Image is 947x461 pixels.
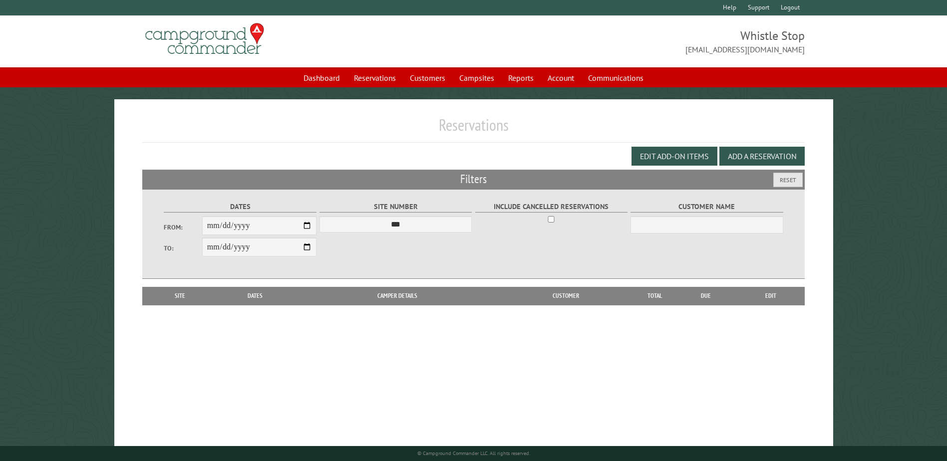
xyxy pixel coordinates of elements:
img: Campground Commander [142,19,267,58]
a: Communications [582,68,649,87]
span: Whistle Stop [EMAIL_ADDRESS][DOMAIN_NAME] [474,27,805,55]
th: Total [634,287,674,305]
th: Dates [213,287,298,305]
label: Include Cancelled Reservations [475,201,628,213]
a: Customers [404,68,451,87]
label: Site Number [319,201,472,213]
th: Due [674,287,737,305]
button: Edit Add-on Items [631,147,717,166]
a: Dashboard [298,68,346,87]
th: Edit [737,287,805,305]
label: To: [164,243,202,253]
label: Customer Name [631,201,783,213]
a: Reports [502,68,540,87]
h1: Reservations [142,115,804,143]
h2: Filters [142,170,804,189]
th: Customer [497,287,634,305]
th: Site [147,287,212,305]
a: Campsites [453,68,500,87]
a: Reservations [348,68,402,87]
th: Camper Details [298,287,497,305]
label: Dates [164,201,316,213]
button: Reset [773,173,803,187]
label: From: [164,223,202,232]
button: Add a Reservation [719,147,805,166]
a: Account [542,68,580,87]
small: © Campground Commander LLC. All rights reserved. [417,450,530,457]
